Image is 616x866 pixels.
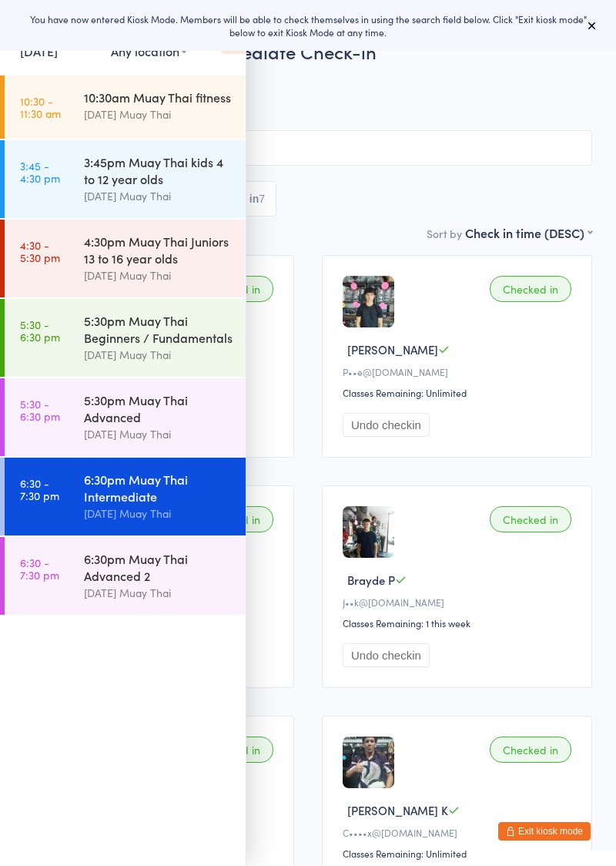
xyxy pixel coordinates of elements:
[20,556,59,581] time: 6:30 - 7:30 pm
[490,506,571,532] div: Checked in
[465,224,592,241] div: Check in time (DESC)
[347,341,438,357] span: [PERSON_NAME]
[5,140,246,218] a: 3:45 -4:30 pm3:45pm Muay Thai kids 4 to 12 year olds[DATE] Muay Thai
[490,737,571,763] div: Checked in
[84,187,233,205] div: [DATE] Muay Thai
[84,89,233,106] div: 10:30am Muay Thai fitness
[5,378,246,456] a: 5:30 -6:30 pm5:30pm Muay Thai Advanced[DATE] Muay Thai
[343,826,576,839] div: C••••x@[DOMAIN_NAME]
[347,572,395,588] span: Brayde P
[490,276,571,302] div: Checked in
[84,346,233,364] div: [DATE] Muay Thai
[498,822,591,841] button: Exit kiosk mode
[20,318,60,343] time: 5:30 - 6:30 pm
[259,193,265,205] div: 7
[5,458,246,535] a: 6:30 -7:30 pm6:30pm Muay Thai Intermediate[DATE] Muay Thai
[24,39,592,64] h2: 6:30pm Muay Thai Intermediate Check-in
[5,299,246,377] a: 5:30 -6:30 pm5:30pm Muay Thai Beginners / Fundamentals[DATE] Muay Thai
[343,616,576,629] div: Classes Remaining: 1 this week
[347,802,448,818] span: [PERSON_NAME] K
[427,226,462,241] label: Sort by
[84,471,233,505] div: 6:30pm Muay Thai Intermediate
[84,550,233,584] div: 6:30pm Muay Thai Advanced 2
[111,42,187,59] div: Any location
[24,72,568,87] span: [DATE] 6:30pm
[20,42,58,59] a: [DATE]
[5,220,246,297] a: 4:30 -5:30 pm4:30pm Muay Thai Juniors 13 to 16 year olds[DATE] Muay Thai
[343,643,430,667] button: Undo checkin
[343,276,394,327] img: image1729837664.png
[84,312,233,346] div: 5:30pm Muay Thai Beginners / Fundamentals
[84,233,233,267] div: 4:30pm Muay Thai Juniors 13 to 16 year olds
[84,391,233,425] div: 5:30pm Muay Thai Advanced
[343,737,394,788] img: image1757320981.png
[84,584,233,602] div: [DATE] Muay Thai
[343,386,576,399] div: Classes Remaining: Unlimited
[20,239,60,263] time: 4:30 - 5:30 pm
[5,537,246,615] a: 6:30 -7:30 pm6:30pm Muay Thai Advanced 2[DATE] Muay Thai
[343,596,576,609] div: J••k@[DOMAIN_NAME]
[84,106,233,123] div: [DATE] Muay Thai
[20,398,60,422] time: 5:30 - 6:30 pm
[84,505,233,522] div: [DATE] Muay Thai
[24,130,592,166] input: Search
[84,425,233,443] div: [DATE] Muay Thai
[20,477,59,502] time: 6:30 - 7:30 pm
[343,365,576,378] div: P••e@[DOMAIN_NAME]
[24,87,568,102] span: [DATE] Muay Thai
[20,159,60,184] time: 3:45 - 4:30 pm
[84,153,233,187] div: 3:45pm Muay Thai kids 4 to 12 year olds
[20,95,61,119] time: 10:30 - 11:30 am
[24,102,592,118] span: [DATE] Muay Thai
[84,267,233,284] div: [DATE] Muay Thai
[343,506,394,558] img: image1759819462.png
[343,847,576,860] div: Classes Remaining: Unlimited
[25,12,591,39] div: You have now entered Kiosk Mode. Members will be able to check themselves in using the search fie...
[343,413,430,437] button: Undo checkin
[5,76,246,139] a: 10:30 -11:30 am10:30am Muay Thai fitness[DATE] Muay Thai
